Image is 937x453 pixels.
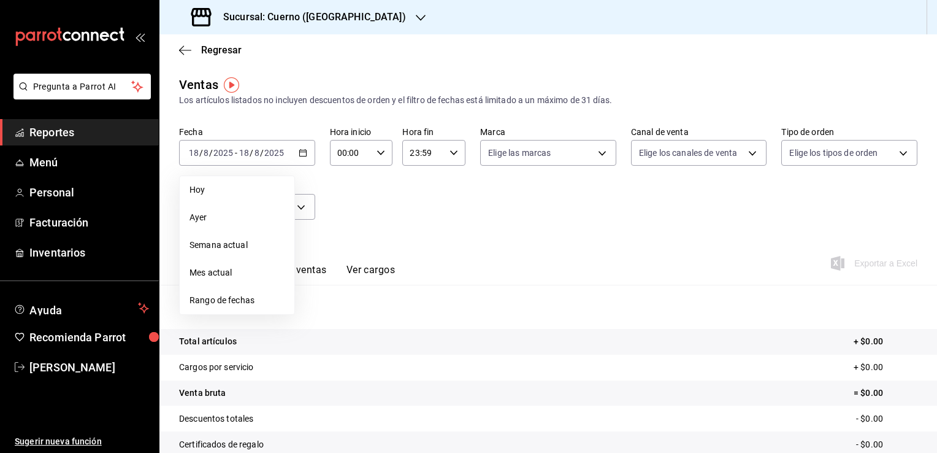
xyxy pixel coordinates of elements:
p: Venta bruta [179,387,226,400]
label: Tipo de orden [781,128,917,136]
button: Ver cargos [346,264,396,285]
button: Ver ventas [278,264,327,285]
button: Regresar [179,44,242,56]
span: Semana actual [189,239,285,252]
span: Regresar [201,44,242,56]
span: Mes actual [189,266,285,279]
font: Personal [29,186,74,199]
label: Hora inicio [330,128,393,136]
input: -- [188,148,199,158]
p: + $0.00 [854,335,917,348]
input: ---- [213,148,234,158]
div: Ventas [179,75,218,94]
h3: Sucursal: Cuerno ([GEOGRAPHIC_DATA]) [213,10,406,25]
label: Hora fin [402,128,465,136]
font: Reportes [29,126,74,139]
p: Resumen [179,300,917,314]
button: open_drawer_menu [135,32,145,42]
span: Ayer [189,211,285,224]
font: Inventarios [29,246,85,259]
span: Pregunta a Parrot AI [33,80,132,93]
input: -- [254,148,260,158]
img: Marcador de información sobre herramientas [224,77,239,93]
div: Pestañas de navegación [199,264,395,285]
font: Recomienda Parrot [29,331,126,344]
span: / [209,148,213,158]
font: Sugerir nueva función [15,436,102,446]
p: Total artículos [179,335,237,348]
input: -- [203,148,209,158]
span: / [199,148,203,158]
input: ---- [264,148,285,158]
p: = $0.00 [854,387,917,400]
a: Pregunta a Parrot AI [9,89,151,102]
span: Ayuda [29,301,133,316]
span: Rango de fechas [189,294,285,307]
span: Elige los canales de venta [639,147,737,159]
label: Canal de venta [631,128,767,136]
font: Facturación [29,216,88,229]
p: Descuentos totales [179,412,253,425]
span: - [235,148,237,158]
font: [PERSON_NAME] [29,361,115,374]
span: Elige los tipos de orden [789,147,878,159]
span: Elige las marcas [488,147,551,159]
span: / [250,148,253,158]
p: Certificados de regalo [179,438,264,451]
p: - $0.00 [856,412,917,425]
span: / [260,148,264,158]
div: Los artículos listados no incluyen descuentos de orden y el filtro de fechas está limitado a un m... [179,94,917,107]
input: -- [239,148,250,158]
button: Pregunta a Parrot AI [13,74,151,99]
p: + $0.00 [854,361,917,374]
p: Cargos por servicio [179,361,254,374]
label: Marca [480,128,616,136]
span: Hoy [189,184,285,196]
font: Menú [29,156,58,169]
label: Fecha [179,128,315,136]
p: - $0.00 [856,438,917,451]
